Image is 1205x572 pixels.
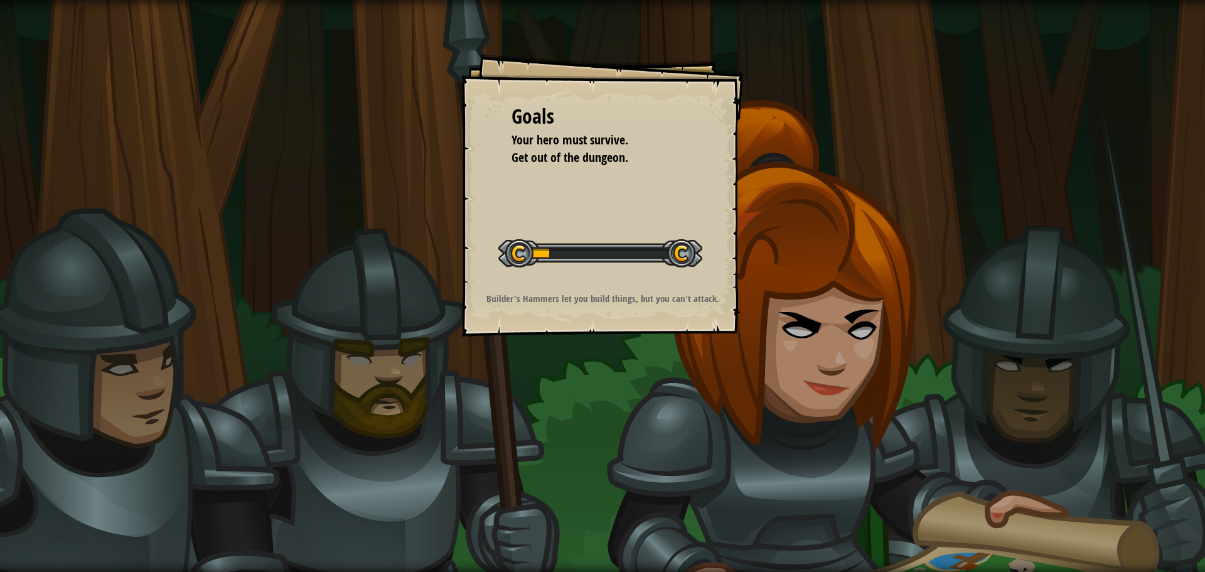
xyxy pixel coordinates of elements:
[496,131,690,149] li: Your hero must survive.
[511,149,628,166] span: Get out of the dungeon.
[511,131,628,148] span: Your hero must survive.
[477,292,729,305] p: Builder's Hammers let you build things, but you can't attack.
[496,149,690,167] li: Get out of the dungeon.
[511,102,694,131] div: Goals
